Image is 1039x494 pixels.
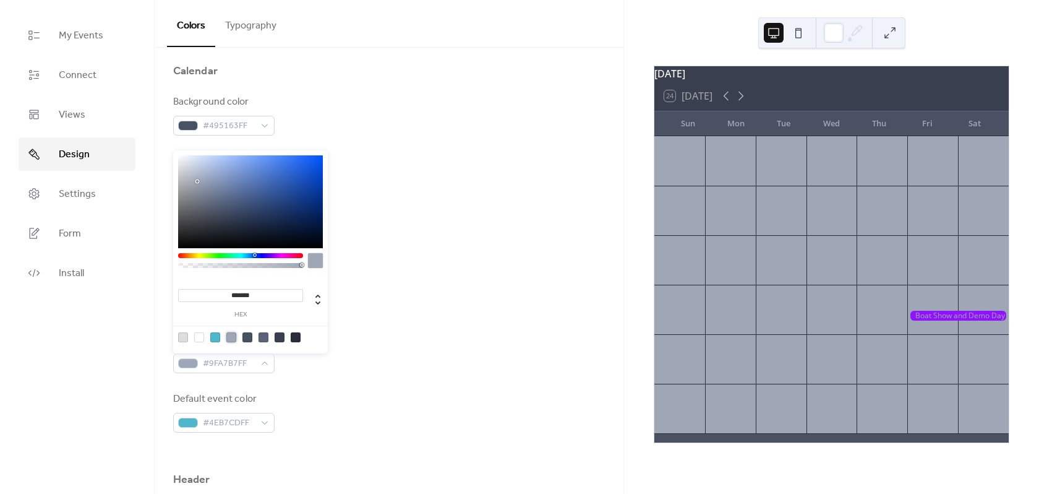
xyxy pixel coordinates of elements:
div: rgb(255, 255, 255) [194,332,204,342]
div: 3 [911,339,925,352]
div: rgb(90, 99, 120) [259,332,268,342]
span: Connect [59,68,96,83]
div: 4 [860,141,874,154]
div: rgb(57, 63, 79) [275,332,284,342]
div: 1 [709,141,722,154]
div: 5 [911,141,925,154]
div: rgb(78, 183, 205) [210,332,220,342]
div: 11 [962,388,975,402]
div: 22 [709,289,722,303]
div: 17 [810,240,824,253]
div: 24 [810,289,824,303]
div: 21 [658,289,672,303]
div: 26 [911,289,925,303]
div: Calendar [173,64,218,79]
div: Header [173,472,210,487]
div: 30 [759,339,773,352]
div: 15 [709,240,722,253]
div: 10 [810,190,824,204]
div: Background color [173,95,272,110]
div: 20 [962,240,975,253]
div: 27 [962,289,975,303]
div: 7 [759,388,773,402]
div: rgb(41, 45, 57) [291,332,301,342]
span: Install [59,266,84,281]
span: Form [59,227,81,241]
a: Form [19,217,135,250]
div: 8 [810,388,824,402]
div: 13 [962,190,975,204]
a: My Events [19,19,135,52]
div: 1 [810,339,824,352]
div: Wed [808,111,855,136]
a: Settings [19,177,135,210]
div: Sat [951,111,999,136]
div: Sun [664,111,712,136]
div: 11 [860,190,874,204]
label: hex [178,311,303,318]
div: 2 [759,141,773,154]
div: Default event color [173,392,272,407]
div: rgb(221, 221, 221) [178,332,188,342]
div: 10 [911,388,925,402]
div: Thu [855,111,903,136]
div: 6 [962,141,975,154]
div: 28 [658,339,672,352]
div: 2 [860,339,874,352]
div: 8 [709,190,722,204]
span: Settings [59,187,96,202]
span: My Events [59,28,103,43]
div: 9 [860,388,874,402]
div: Mon [712,111,759,136]
a: Connect [19,58,135,92]
a: Views [19,98,135,131]
div: 5 [658,388,672,402]
div: 7 [658,190,672,204]
div: 23 [759,289,773,303]
div: 3 [810,141,824,154]
div: 31 [658,141,672,154]
a: Design [19,137,135,171]
div: rgb(159, 167, 183) [226,332,236,342]
span: #4EB7CDFF [203,416,255,431]
span: #9FA7B7FF [203,357,255,371]
div: Boat Show and Demo Day [907,311,1009,321]
div: [DATE] [654,66,1009,81]
div: 29 [709,339,722,352]
span: Views [59,108,85,123]
div: 4 [962,339,975,352]
span: #495163FF [203,119,255,134]
div: 18 [860,240,874,253]
div: 25 [860,289,874,303]
div: 16 [759,240,773,253]
div: 12 [911,190,925,204]
div: Tue [760,111,808,136]
a: Install [19,256,135,290]
div: rgb(73, 81, 99) [242,332,252,342]
div: 6 [709,388,722,402]
div: 19 [911,240,925,253]
span: Design [59,147,90,162]
div: Fri [903,111,951,136]
div: 9 [759,190,773,204]
div: 14 [658,240,672,253]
